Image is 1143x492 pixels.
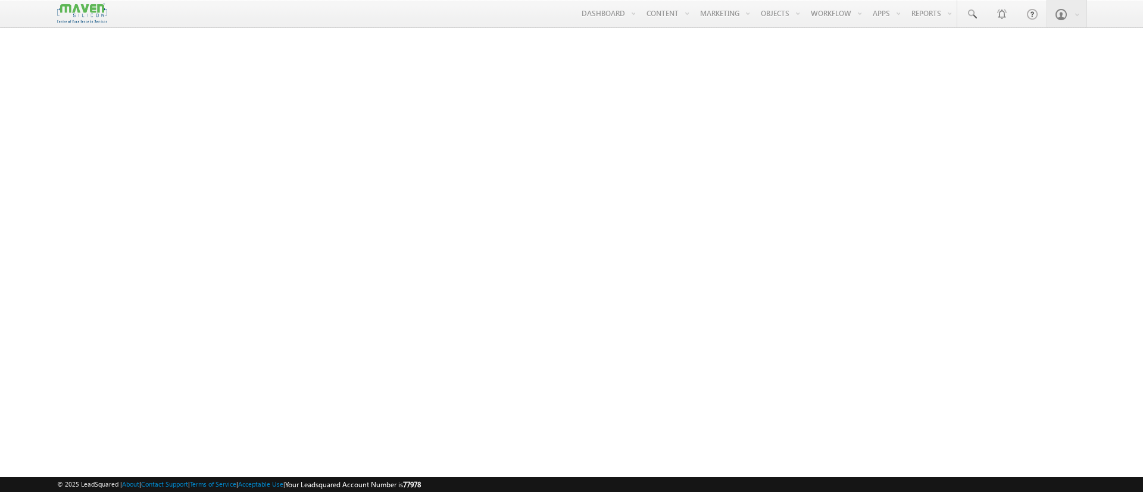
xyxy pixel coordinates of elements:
span: 77978 [403,480,421,489]
a: About [122,480,139,488]
a: Terms of Service [190,480,236,488]
span: Your Leadsquared Account Number is [285,480,421,489]
a: Acceptable Use [238,480,283,488]
img: Custom Logo [57,3,107,24]
a: Contact Support [141,480,188,488]
span: © 2025 LeadSquared | | | | | [57,479,421,490]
